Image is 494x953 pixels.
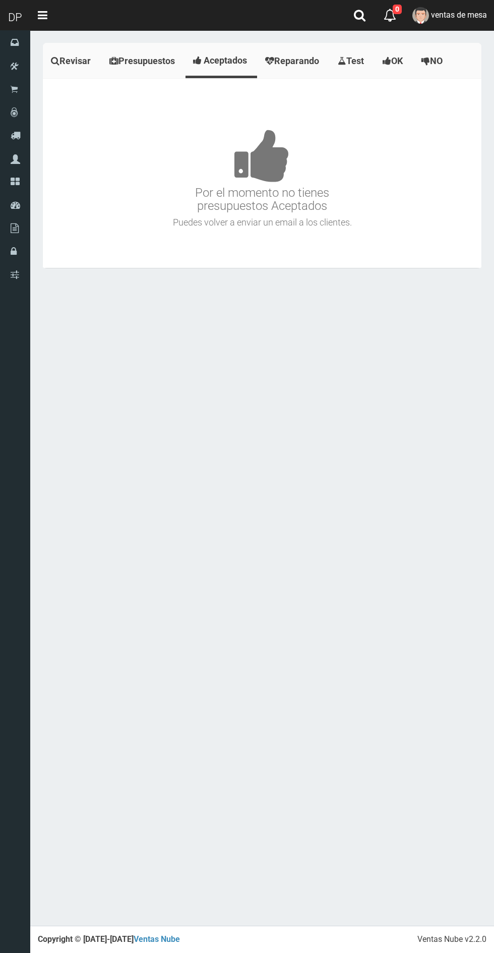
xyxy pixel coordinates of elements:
[430,55,443,66] span: NO
[274,55,319,66] span: Reparando
[412,7,429,24] img: User Image
[45,217,479,228] h4: Puedes volver a enviar un email a los clientes.
[204,55,247,66] span: Aceptados
[45,99,479,213] h3: Por el momento no tienes presupuestos Aceptados
[59,55,91,66] span: Revisar
[134,934,180,944] a: Ventas Nube
[43,45,101,77] a: Revisar
[413,45,453,77] a: NO
[391,55,403,66] span: OK
[431,10,487,20] span: ventas de mesa
[186,45,257,76] a: Aceptados
[330,45,375,77] a: Test
[375,45,413,77] a: OK
[257,45,330,77] a: Reparando
[38,934,180,944] strong: Copyright © [DATE]-[DATE]
[118,55,175,66] span: Presupuestos
[101,45,186,77] a: Presupuestos
[417,934,486,945] div: Ventas Nube v2.2.0
[346,55,364,66] span: Test
[393,5,402,14] span: 0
